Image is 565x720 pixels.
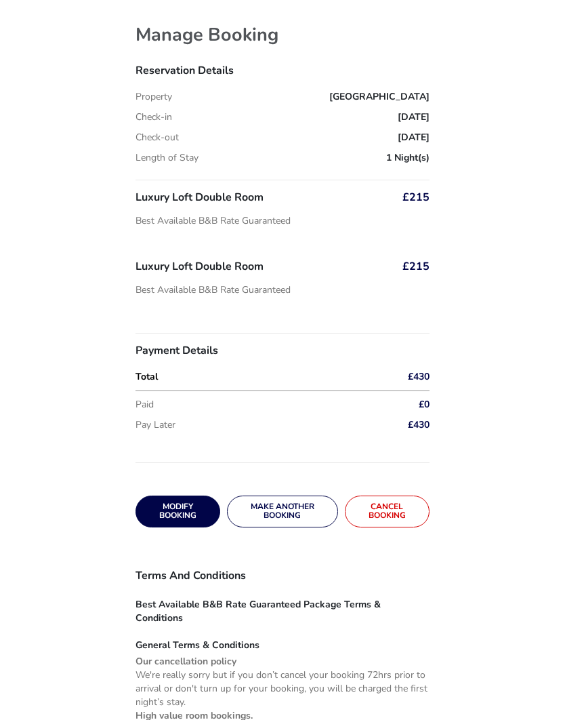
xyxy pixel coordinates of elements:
[135,345,430,367] h3: Payment Details
[135,216,291,226] p: Best Available B&B Rate Guaranteed
[135,285,291,295] p: Best Available B&B Rate Guaranteed
[135,22,278,48] h1: Manage Booking
[135,587,430,628] h4: Best Available B&B Rate Guaranteed Package Terms & Conditions
[359,502,415,520] span: Cancel booking
[386,153,430,163] span: 1 Night(s)
[402,261,430,272] span: £215
[135,628,430,655] h4: General Terms & Conditions
[135,113,172,122] p: Check-in
[135,261,291,283] h3: Luxury Loft Double Room
[150,502,206,520] span: Modify Booking
[329,92,430,102] span: [GEOGRAPHIC_DATA]
[135,192,291,214] h3: Luxury Loft Double Room
[135,568,430,587] h3: Terms and Conditions
[135,153,198,163] p: Length of Stay
[135,496,220,527] button: Modify Booking
[135,400,371,409] p: Paid
[402,192,430,203] span: £215
[135,655,236,668] strong: Our cancellation policy
[227,496,338,527] button: Make another booking
[398,113,430,122] span: [DATE]
[135,65,430,87] h3: Reservation Details
[408,420,430,430] span: £430
[135,92,172,102] p: Property
[135,420,371,430] p: Pay Later
[398,133,430,142] span: [DATE]
[345,496,430,527] button: Cancel booking
[419,400,430,409] span: £0
[135,668,430,709] p: We're really sorry but if you don’t cancel your booking 72hrs prior to arrival or don't turn up f...
[408,372,430,382] span: £430
[241,502,324,520] span: Make another booking
[135,133,179,142] p: Check-out
[135,372,371,382] p: Total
